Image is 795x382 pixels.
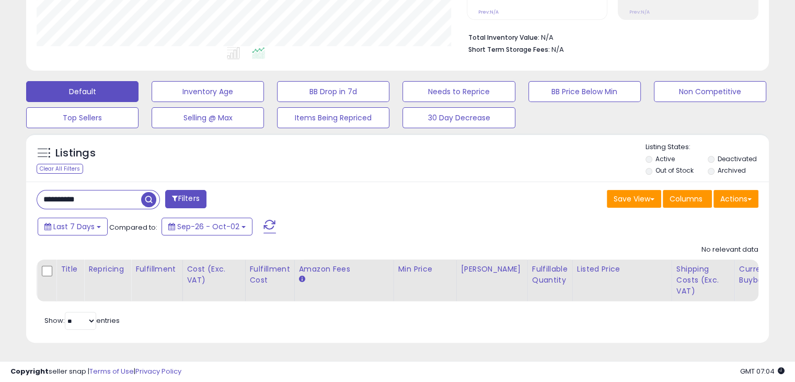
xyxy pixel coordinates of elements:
div: Shipping Costs (Exc. VAT) [676,264,730,297]
label: Archived [717,166,745,175]
button: Actions [713,190,758,208]
div: Clear All Filters [37,164,83,174]
button: 30 Day Decrease [402,107,515,128]
button: Sep-26 - Oct-02 [162,218,252,235]
div: Listed Price [577,264,667,275]
div: [PERSON_NAME] [461,264,523,275]
button: Columns [663,190,712,208]
small: Amazon Fees. [299,275,305,284]
button: Filters [165,190,206,208]
button: Top Sellers [26,107,139,128]
span: Show: entries [44,316,120,325]
button: Default [26,81,139,102]
button: Inventory Age [152,81,264,102]
button: Items Being Repriced [277,107,389,128]
div: Fulfillment Cost [250,264,290,286]
small: Prev: N/A [629,9,650,15]
div: Min Price [398,264,452,275]
label: Deactivated [717,154,756,163]
span: Compared to: [109,222,157,232]
div: Fulfillment [135,264,178,275]
b: Short Term Storage Fees: [468,45,550,54]
span: N/A [551,44,564,54]
button: Needs to Reprice [402,81,515,102]
span: 2025-10-10 07:04 GMT [740,366,785,376]
button: BB Drop in 7d [277,81,389,102]
div: Repricing [88,264,126,275]
li: N/A [468,30,751,43]
span: Last 7 Days [53,221,95,232]
button: Last 7 Days [38,218,108,235]
div: Fulfillable Quantity [532,264,568,286]
div: No relevant data [701,245,758,255]
button: Save View [607,190,661,208]
div: Amazon Fees [299,264,389,275]
span: Columns [670,194,702,204]
b: Total Inventory Value: [468,33,539,42]
span: Sep-26 - Oct-02 [177,221,239,232]
div: Title [61,264,79,275]
label: Out of Stock [655,166,694,175]
div: Current Buybox Price [739,264,793,286]
label: Active [655,154,675,163]
p: Listing States: [646,142,769,152]
div: Cost (Exc. VAT) [187,264,241,286]
button: Non Competitive [654,81,766,102]
small: Prev: N/A [478,9,499,15]
strong: Copyright [10,366,49,376]
button: Selling @ Max [152,107,264,128]
a: Terms of Use [89,366,134,376]
h5: Listings [55,146,96,161]
div: seller snap | | [10,367,181,377]
a: Privacy Policy [135,366,181,376]
button: BB Price Below Min [528,81,641,102]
